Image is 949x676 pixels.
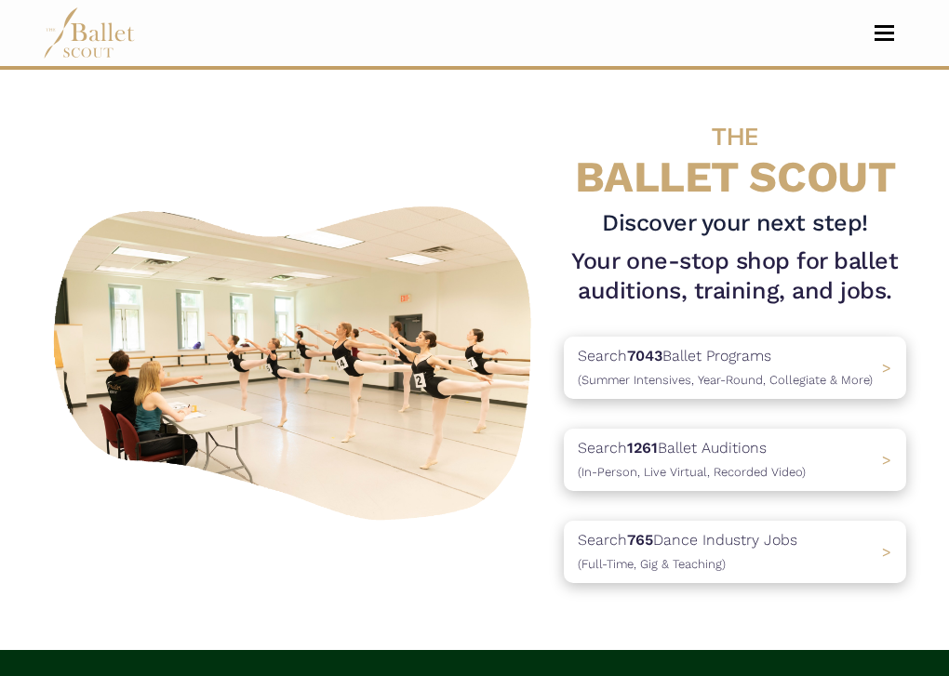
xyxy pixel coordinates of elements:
[882,451,891,469] span: >
[564,208,906,239] h3: Discover your next step!
[564,429,906,491] a: Search1261Ballet Auditions(In-Person, Live Virtual, Recorded Video) >
[578,528,797,576] p: Search Dance Industry Jobs
[564,521,906,583] a: Search765Dance Industry Jobs(Full-Time, Gig & Teaching) >
[627,531,653,549] b: 765
[627,347,662,365] b: 7043
[712,122,758,151] span: THE
[564,107,906,201] h4: BALLET SCOUT
[578,557,726,571] span: (Full-Time, Gig & Teaching)
[578,373,873,387] span: (Summer Intensives, Year-Round, Collegiate & More)
[627,439,658,457] b: 1261
[578,465,806,479] span: (In-Person, Live Virtual, Recorded Video)
[578,436,806,484] p: Search Ballet Auditions
[564,337,906,399] a: Search7043Ballet Programs(Summer Intensives, Year-Round, Collegiate & More)>
[862,24,906,42] button: Toggle navigation
[882,359,891,377] span: >
[564,246,906,307] h1: Your one-stop shop for ballet auditions, training, and jobs.
[578,344,873,391] p: Search Ballet Programs
[882,543,891,561] span: >
[43,192,549,529] img: A group of ballerinas talking to each other in a ballet studio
